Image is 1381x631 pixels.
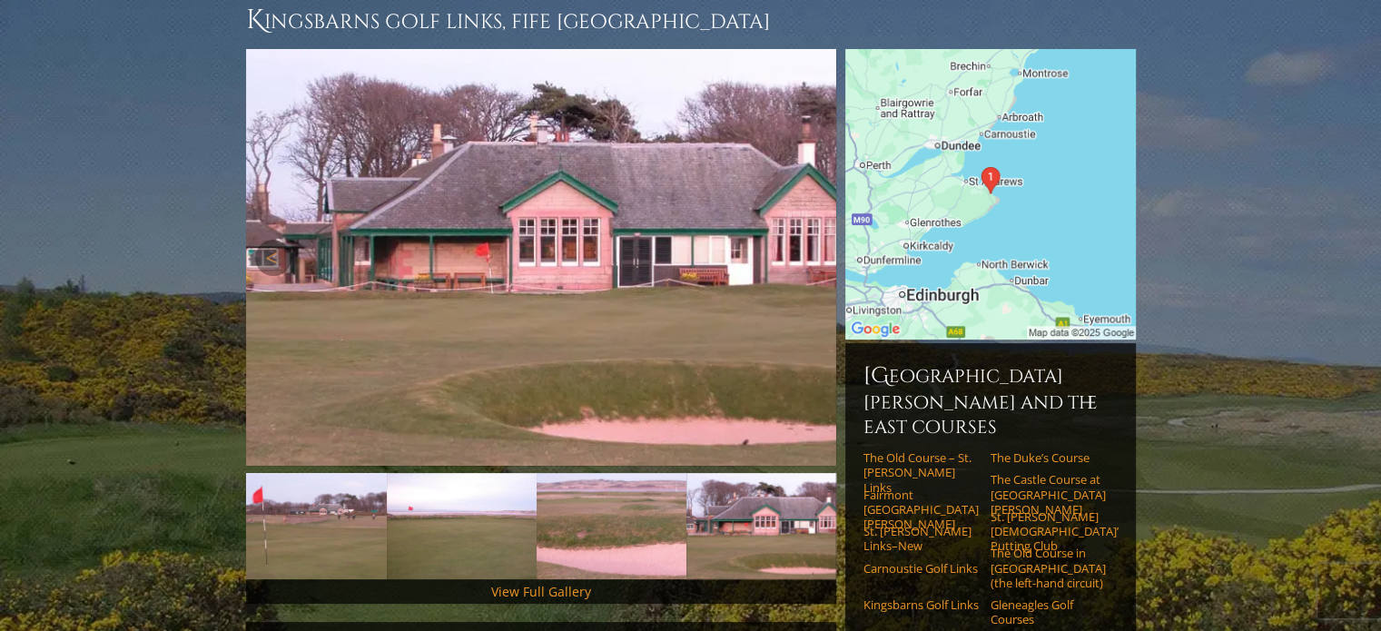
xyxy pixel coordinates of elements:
a: St. [PERSON_NAME] Links–New [863,524,979,554]
a: Previous [255,240,291,276]
a: The Duke’s Course [991,450,1106,465]
a: View Full Gallery [491,583,591,600]
a: The Castle Course at [GEOGRAPHIC_DATA][PERSON_NAME] [991,472,1106,517]
a: Carnoustie Golf Links [863,561,979,576]
h6: [GEOGRAPHIC_DATA][PERSON_NAME] and the East Courses [863,361,1118,439]
a: Fairmont [GEOGRAPHIC_DATA][PERSON_NAME] [863,488,979,532]
img: Google Map of Kingsbarns Golf Links, Fife, Scotland, United Kingdom [845,49,1136,340]
a: The Old Course – St. [PERSON_NAME] Links [863,450,979,495]
a: Kingsbarns Golf Links [863,597,979,612]
h1: Kingsbarns Golf Links, Fife [GEOGRAPHIC_DATA] [246,2,1136,38]
a: The Old Course in [GEOGRAPHIC_DATA] (the left-hand circuit) [991,546,1106,590]
a: Gleneagles Golf Courses [991,597,1106,627]
a: St. [PERSON_NAME] [DEMOGRAPHIC_DATA]’ Putting Club [991,509,1106,554]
